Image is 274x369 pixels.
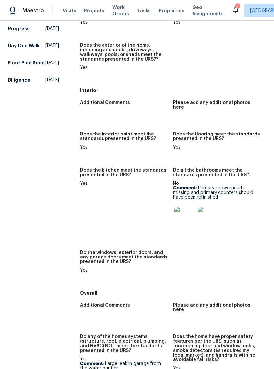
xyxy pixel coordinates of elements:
[8,23,59,35] a: Progress[DATE]
[159,7,184,14] span: Properties
[8,77,30,83] h5: Diligence
[173,334,261,362] h5: Does the home have proper safety features per the URS, such as functioning door and window locks,...
[8,42,40,49] h5: Day One Walk
[173,186,261,200] p: Primary showerhead is missing and primary counters should have been refinished
[45,25,59,32] span: [DATE]
[173,100,261,110] h5: Please add any additional photos here
[173,20,261,25] div: Yes
[45,60,59,66] span: [DATE]
[80,87,266,94] h5: Interior
[173,186,197,190] b: Comment:
[80,132,168,141] h5: Does the interior paint meet the standards presented in the URS?
[8,57,59,69] a: Floor Plan Scan[DATE]
[63,7,76,14] span: Visits
[84,7,104,14] span: Projects
[235,4,240,11] div: 4
[80,145,168,150] div: Yes
[80,43,168,61] h5: Does the exterior of the home, including and decks, driveways, walkways, pools, or sheds meet the...
[80,268,168,273] div: Yes
[173,132,261,141] h5: Does the flooring meet the standards presented in the URS?
[45,77,59,83] span: [DATE]
[192,4,224,17] span: Geo Assignments
[173,168,261,177] h5: Do all the bathrooms meet the standards presented in the URS?
[8,25,30,32] h5: Progress
[80,334,168,353] h5: Do any of the homes systems (structure, roof, electrical, plumbing, and HVAC) NOT meet the standa...
[80,65,168,70] div: Yes
[8,74,59,86] a: Diligence[DATE]
[80,100,130,105] h5: Additional Comments
[112,4,129,17] span: Work Orders
[80,181,168,186] div: Yes
[173,181,261,232] div: No
[22,7,44,14] span: Maestro
[80,290,266,296] h5: Overall
[8,40,59,52] a: Day One Walk[DATE]
[80,303,130,307] h5: Additional Comments
[45,42,59,49] span: [DATE]
[80,168,168,177] h5: Does the kitchen meet the standards presented in the URS?
[137,8,151,13] span: Tasks
[80,361,104,366] b: Comment:
[80,250,168,264] h5: Do the windows, exterior doors, and any garage doors meet the standards presented in the URS?
[173,145,261,150] div: Yes
[173,303,261,312] h5: Please add any additional photos here
[80,20,168,25] div: Yes
[8,60,45,66] h5: Floor Plan Scan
